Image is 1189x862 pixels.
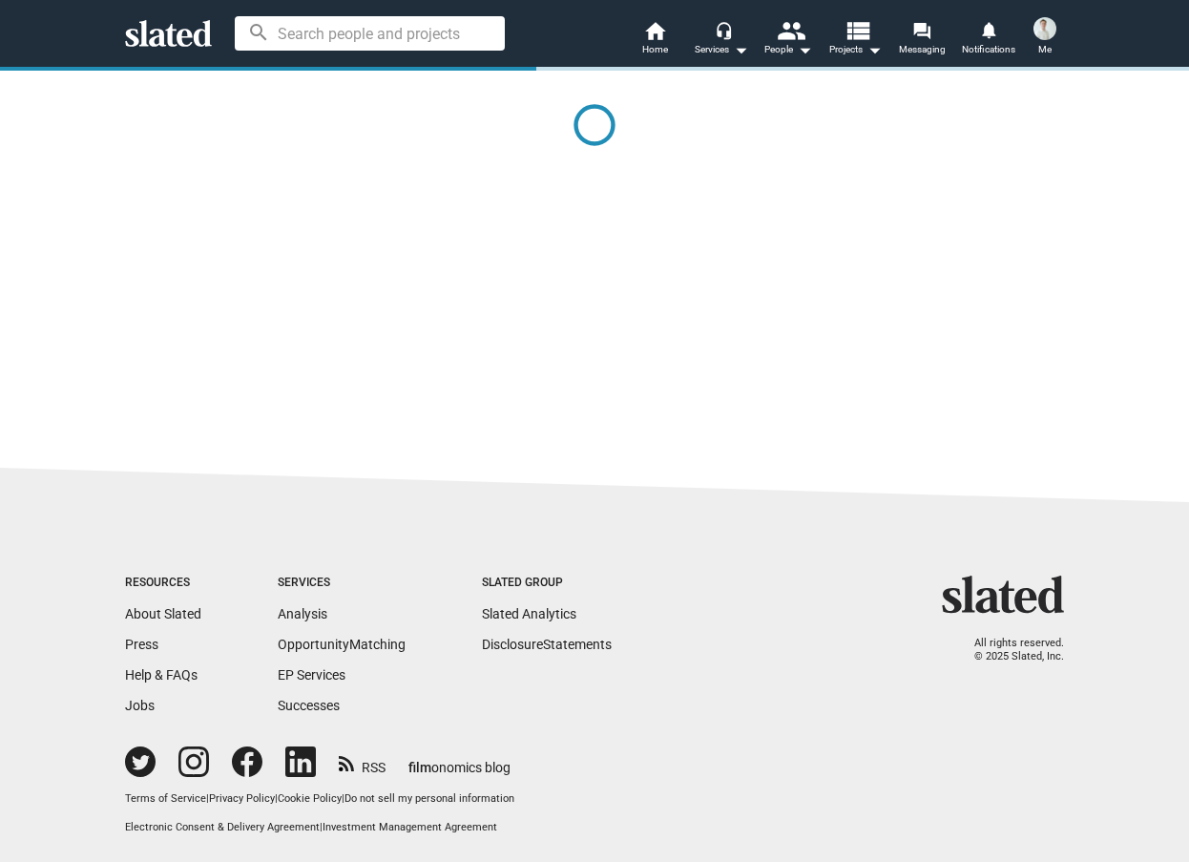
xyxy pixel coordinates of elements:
[979,20,997,38] mat-icon: notifications
[339,747,386,777] a: RSS
[278,606,327,621] a: Analysis
[764,38,812,61] div: People
[1033,17,1056,40] img: James Bedford
[125,821,320,833] a: Electronic Consent & Delivery Agreement
[235,16,505,51] input: Search people and projects
[962,38,1015,61] span: Notifications
[278,576,406,591] div: Services
[844,16,871,44] mat-icon: view_list
[342,792,344,805] span: |
[1038,38,1052,61] span: Me
[621,19,688,61] a: Home
[344,792,514,807] button: Do not sell my personal information
[688,19,755,61] button: Services
[777,16,804,44] mat-icon: people
[278,637,406,652] a: OpportunityMatching
[125,698,155,713] a: Jobs
[125,606,201,621] a: About Slated
[408,760,431,775] span: film
[278,667,345,683] a: EP Services
[912,21,930,39] mat-icon: forum
[1022,13,1068,63] button: James BedfordMe
[125,667,198,683] a: Help & FAQs
[482,606,576,621] a: Slated Analytics
[899,38,946,61] span: Messaging
[408,744,511,777] a: filmonomics blog
[955,19,1022,61] a: Notifications
[793,38,816,61] mat-icon: arrow_drop_down
[482,637,612,652] a: DisclosureStatements
[278,698,340,713] a: Successes
[278,792,342,805] a: Cookie Policy
[863,38,886,61] mat-icon: arrow_drop_down
[125,637,158,652] a: Press
[482,576,612,591] div: Slated Group
[323,821,497,833] a: Investment Management Agreement
[729,38,752,61] mat-icon: arrow_drop_down
[755,19,822,61] button: People
[954,637,1064,664] p: All rights reserved. © 2025 Slated, Inc.
[320,821,323,833] span: |
[209,792,275,805] a: Privacy Policy
[715,21,732,38] mat-icon: headset_mic
[206,792,209,805] span: |
[125,576,201,591] div: Resources
[695,38,748,61] div: Services
[643,19,666,42] mat-icon: home
[275,792,278,805] span: |
[829,38,882,61] span: Projects
[822,19,888,61] button: Projects
[888,19,955,61] a: Messaging
[125,792,206,805] a: Terms of Service
[642,38,668,61] span: Home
